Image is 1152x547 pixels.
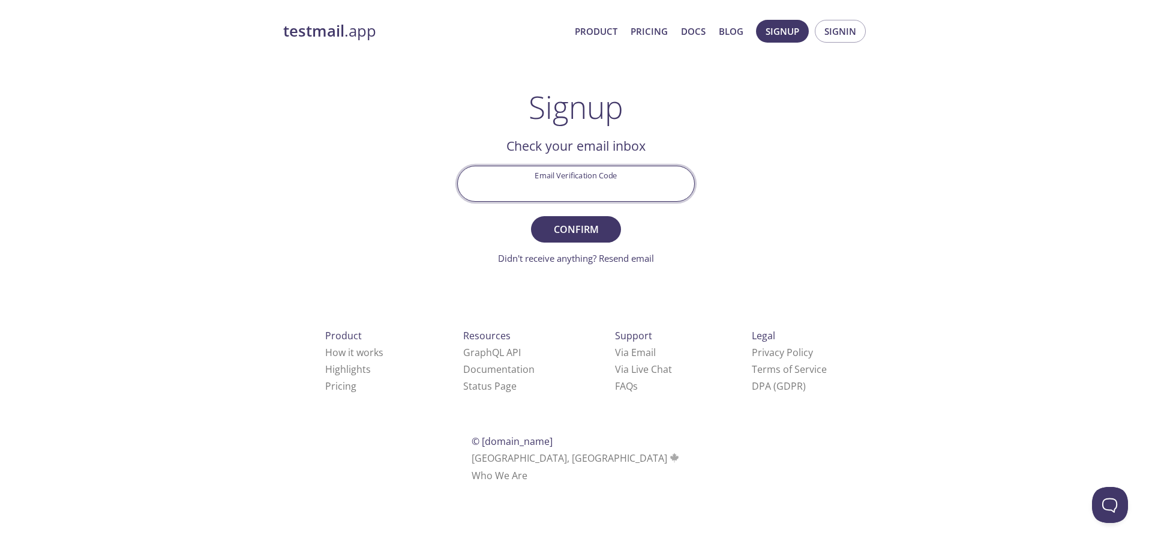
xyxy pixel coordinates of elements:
a: FAQ [615,379,638,393]
a: Blog [719,23,743,39]
a: Via Email [615,346,656,359]
a: Docs [681,23,706,39]
a: testmail.app [283,21,565,41]
a: Highlights [325,363,371,376]
a: GraphQL API [463,346,521,359]
a: Privacy Policy [752,346,813,359]
a: Terms of Service [752,363,827,376]
a: Documentation [463,363,535,376]
button: Signin [815,20,866,43]
a: Pricing [325,379,356,393]
span: Legal [752,329,775,342]
iframe: Help Scout Beacon - Open [1092,487,1128,523]
h2: Check your email inbox [457,136,695,156]
button: Confirm [531,216,621,243]
span: Resources [463,329,511,342]
a: Who We Are [472,469,527,482]
span: Confirm [544,221,608,238]
span: Signin [824,23,856,39]
span: © [DOMAIN_NAME] [472,435,553,448]
a: Pricing [631,23,668,39]
button: Signup [756,20,809,43]
span: s [633,379,638,393]
a: How it works [325,346,383,359]
a: Didn't receive anything? Resend email [498,252,654,264]
strong: testmail [283,20,344,41]
span: Signup [766,23,799,39]
h1: Signup [529,89,623,125]
a: Product [575,23,617,39]
span: Product [325,329,362,342]
a: Via Live Chat [615,363,672,376]
span: Support [615,329,652,342]
span: [GEOGRAPHIC_DATA], [GEOGRAPHIC_DATA] [472,452,681,465]
a: Status Page [463,379,517,393]
a: DPA (GDPR) [752,379,806,393]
